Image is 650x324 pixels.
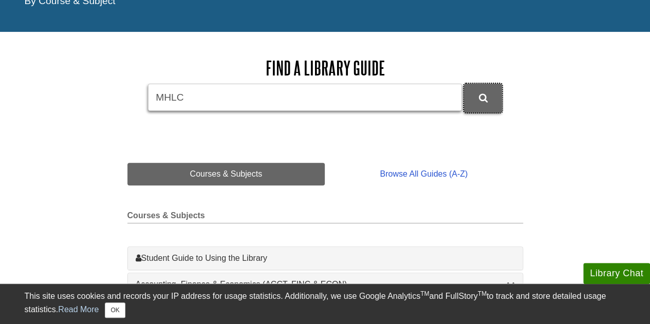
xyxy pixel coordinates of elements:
[479,93,488,103] i: Search Library Guides
[127,58,523,79] h2: Find a Library Guide
[148,84,462,111] input: Search by Course or Subject...
[58,305,99,314] a: Read More
[136,278,515,291] a: Accounting, Finance & Economics (ACCT, FINC & ECON)
[478,290,487,297] sup: TM
[464,84,502,112] button: DU Library Guides Search
[420,290,429,297] sup: TM
[127,211,523,223] h2: Courses & Subjects
[105,302,125,318] button: Close
[325,163,523,185] a: Browse All Guides (A-Z)
[127,163,325,185] a: Courses & Subjects
[583,263,650,284] button: Library Chat
[136,252,515,264] a: Student Guide to Using the Library
[25,290,626,318] div: This site uses cookies and records your IP address for usage statistics. Additionally, we use Goo...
